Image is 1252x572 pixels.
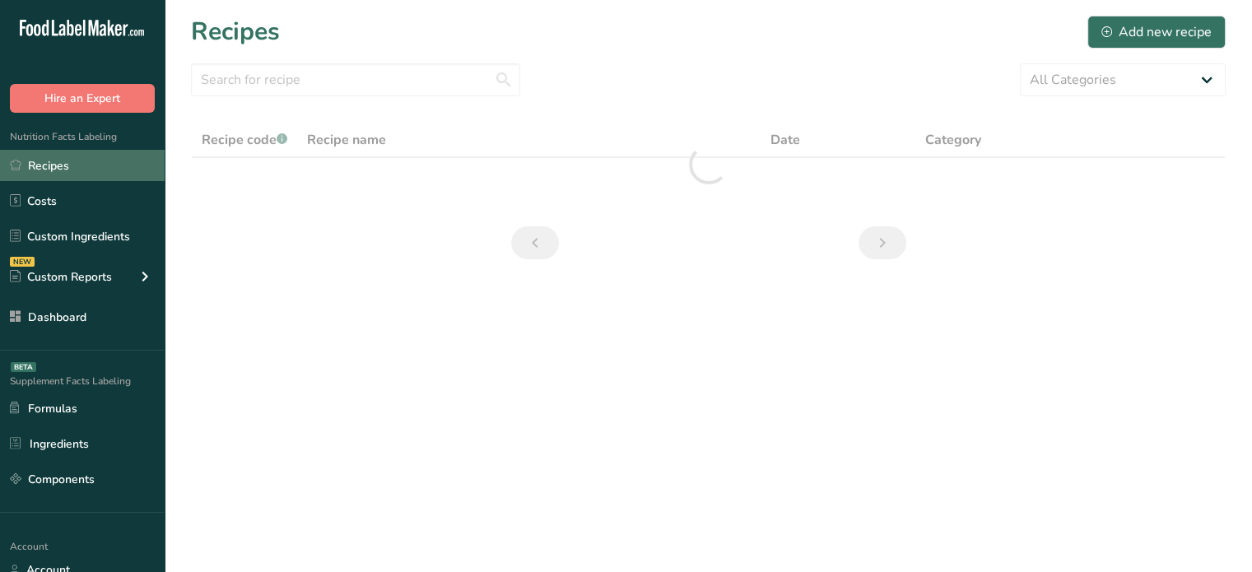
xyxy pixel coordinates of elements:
div: BETA [11,362,36,372]
div: NEW [10,257,35,267]
a: Previous page [511,226,559,259]
button: Add new recipe [1087,16,1226,49]
div: Add new recipe [1101,22,1212,42]
a: Next page [859,226,906,259]
div: Custom Reports [10,268,112,286]
input: Search for recipe [191,63,520,96]
button: Hire an Expert [10,84,155,113]
h1: Recipes [191,13,280,50]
